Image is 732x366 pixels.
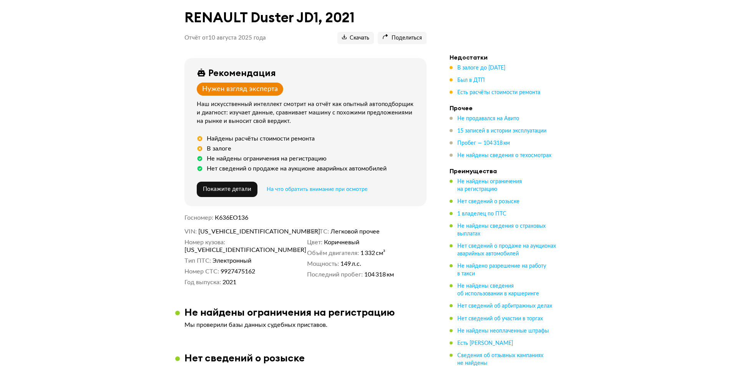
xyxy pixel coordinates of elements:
[337,32,374,44] button: Скачать
[307,271,363,278] dt: Последний пробег
[197,182,257,197] button: Покажите детали
[207,145,231,152] div: В залоге
[382,35,422,42] span: Поделиться
[457,211,506,217] span: 1 владелец по ПТС
[208,67,276,78] div: Рекомендация
[197,100,417,126] div: Наш искусственный интеллект смотрит на отчёт как опытный автоподборщик и диагност: изучает данные...
[457,263,546,277] span: Не найдено разрешение на работу в такси
[457,353,543,366] span: Сведения об отзывных кампаниях не найдены
[457,303,552,309] span: Нет сведений об арбитражных делах
[184,352,305,364] h3: Нет сведений о розыске
[207,155,327,162] div: Не найдены ограничения на регистрацию
[457,128,546,134] span: 15 записей в истории эксплуатации
[184,228,197,235] dt: VIN
[184,321,427,329] p: Мы проверили базы данных судебных приставов.
[457,78,485,83] span: Был в ДТП
[457,224,546,237] span: Не найдены сведения о страховых выплатах
[457,116,519,121] span: Не продавался на Авито
[457,153,551,158] span: Не найдены сведения о техосмотрах
[184,306,395,318] h3: Не найдены ограничения на регистрацию
[212,257,251,265] span: Электронный
[307,238,322,246] dt: Цвет
[307,249,359,257] dt: Объём двигателя
[207,165,387,172] div: Нет сведений о продаже на аукционе аварийных автомобилей
[330,228,380,235] span: Легковой прочее
[457,316,543,321] span: Нет сведений об участии в торгах
[457,328,549,334] span: Не найдены неоплаченные штрафы
[203,186,251,192] span: Покажите детали
[215,215,248,221] span: К636ЕО136
[364,271,394,278] span: 104 318 км
[202,85,278,93] div: Нужен взгляд эксперта
[222,278,236,286] span: 2021
[342,35,369,42] span: Скачать
[457,90,540,95] span: Есть расчёты стоимости ремонта
[457,199,520,204] span: Нет сведений о розыске
[307,228,329,235] dt: Тип ТС
[450,53,557,61] h4: Недостатки
[184,278,221,286] dt: Год выпуска
[457,179,522,192] span: Не найдены ограничения на регистрацию
[184,214,213,222] dt: Госномер
[457,341,513,346] span: Есть [PERSON_NAME]
[221,268,255,275] span: 9927475162
[307,260,339,268] dt: Мощность
[184,246,273,254] span: [US_VEHICLE_IDENTIFICATION_NUMBER]
[340,260,361,268] span: 149 л.с.
[360,249,385,257] span: 1 332 см³
[457,283,539,296] span: Не найдены сведения об использовании в каршеринге
[457,65,505,71] span: В залоге до [DATE]
[207,135,315,142] div: Найдены расчёты стоимости ремонта
[324,238,359,246] span: Коричневый
[457,243,556,257] span: Нет сведений о продаже на аукционах аварийных автомобилей
[184,34,266,42] p: Отчёт от 10 августа 2025 года
[184,257,211,265] dt: Тип ПТС
[457,141,510,146] span: Пробег — 104 318 км
[184,238,225,246] dt: Номер кузова
[450,104,557,112] h4: Прочее
[378,32,427,44] button: Поделиться
[198,228,287,235] span: [US_VEHICLE_IDENTIFICATION_NUMBER]
[450,167,557,175] h4: Преимущества
[184,9,427,26] h1: RENAULT Duster JD1, 2021
[184,268,219,275] dt: Номер СТС
[267,187,367,192] span: На что обратить внимание при осмотре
